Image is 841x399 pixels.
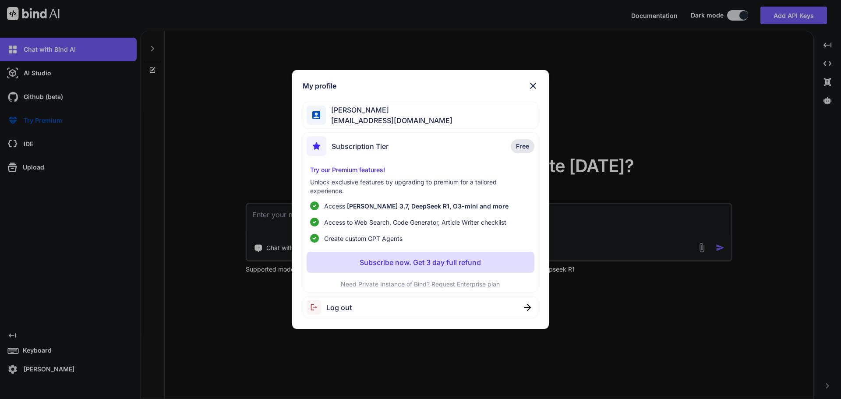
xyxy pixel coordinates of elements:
[310,234,319,243] img: checklist
[307,252,535,273] button: Subscribe now. Get 3 day full refund
[324,201,509,211] p: Access
[360,257,481,268] p: Subscribe now. Get 3 day full refund
[528,81,538,91] img: close
[307,136,326,156] img: subscription
[326,302,352,313] span: Log out
[324,218,506,227] span: Access to Web Search, Code Generator, Article Writer checklist
[332,141,389,152] span: Subscription Tier
[310,201,319,210] img: checklist
[312,111,321,120] img: profile
[310,218,319,226] img: checklist
[324,234,403,243] span: Create custom GPT Agents
[347,202,509,210] span: [PERSON_NAME] 3.7, DeepSeek R1, O3-mini and more
[307,300,326,314] img: logout
[326,115,452,126] span: [EMAIL_ADDRESS][DOMAIN_NAME]
[310,178,531,195] p: Unlock exclusive features by upgrading to premium for a tailored experience.
[326,105,452,115] span: [PERSON_NAME]
[310,166,531,174] p: Try our Premium features!
[303,81,336,91] h1: My profile
[524,304,531,311] img: close
[516,142,529,151] span: Free
[307,280,535,289] p: Need Private Instance of Bind? Request Enterprise plan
